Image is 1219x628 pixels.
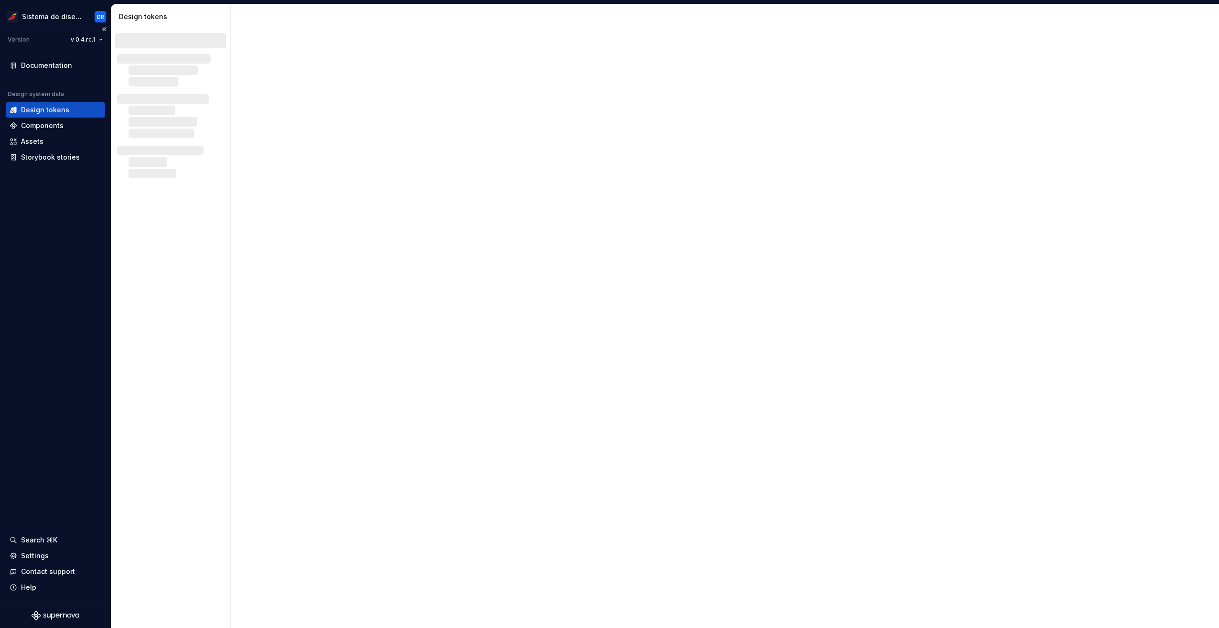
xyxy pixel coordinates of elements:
[21,137,43,146] div: Assets
[6,102,105,118] a: Design tokens
[2,6,109,27] button: Sistema de diseño IberiaDR
[21,61,72,70] div: Documentation
[21,105,69,115] div: Design tokens
[6,564,105,579] button: Contact support
[97,13,104,21] div: DR
[6,134,105,149] a: Assets
[119,12,226,22] div: Design tokens
[21,535,57,545] div: Search ⌘K
[6,150,105,165] a: Storybook stories
[6,548,105,563] a: Settings
[8,90,64,98] div: Design system data
[66,33,107,46] button: v 0.4.rc.1
[21,567,75,576] div: Contact support
[6,58,105,73] a: Documentation
[8,36,30,43] div: Version
[71,36,95,43] span: v 0.4.rc.1
[21,121,64,130] div: Components
[32,611,79,620] svg: Supernova Logo
[21,583,36,592] div: Help
[6,580,105,595] button: Help
[21,152,80,162] div: Storybook stories
[7,11,18,22] img: 55604660-494d-44a9-beb2-692398e9940a.png
[6,532,105,548] button: Search ⌘K
[97,22,111,36] button: Collapse sidebar
[6,118,105,133] a: Components
[21,551,49,561] div: Settings
[22,12,83,22] div: Sistema de diseño Iberia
